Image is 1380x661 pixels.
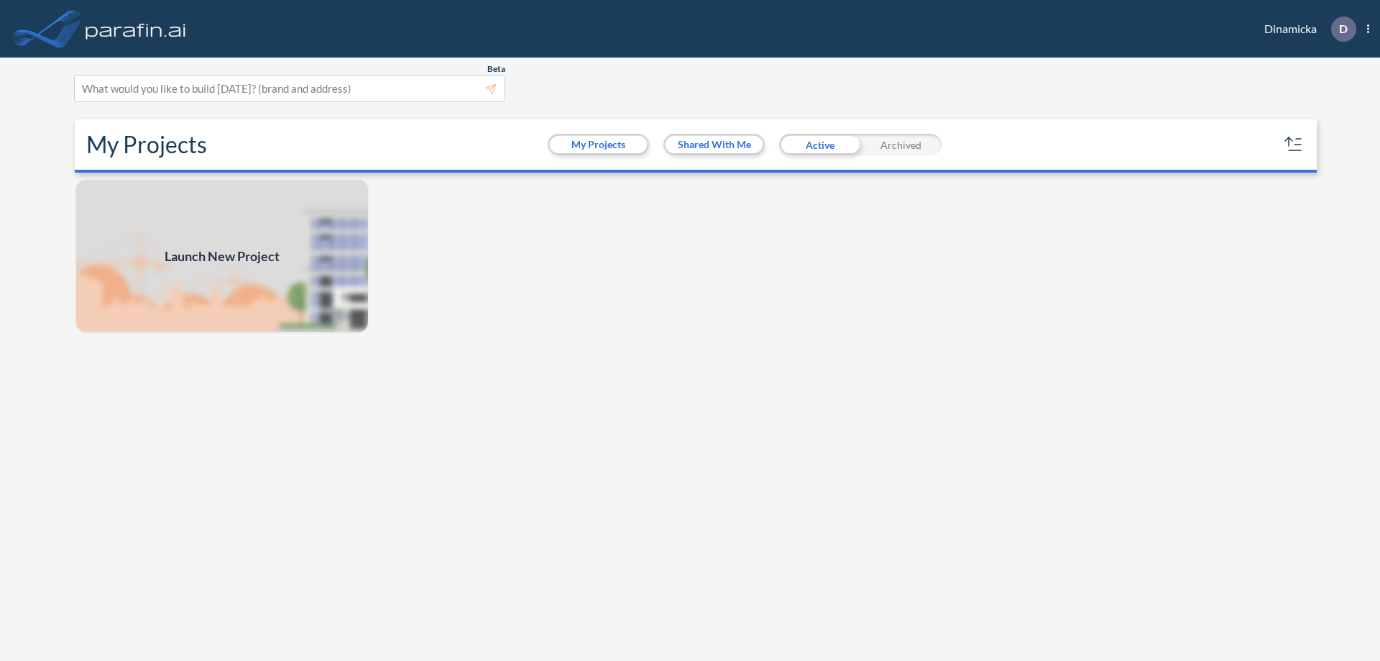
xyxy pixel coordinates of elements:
[75,178,369,334] img: add
[487,63,505,75] span: Beta
[550,136,647,153] button: My Projects
[83,14,189,43] img: logo
[779,134,860,155] div: Active
[75,178,369,334] a: Launch New Project
[86,131,207,158] h2: My Projects
[1339,22,1348,35] p: D
[860,134,942,155] div: Archived
[1282,133,1305,156] button: sort
[666,136,763,153] button: Shared With Me
[165,247,280,266] span: Launch New Project
[1243,17,1369,42] div: Dinamicka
